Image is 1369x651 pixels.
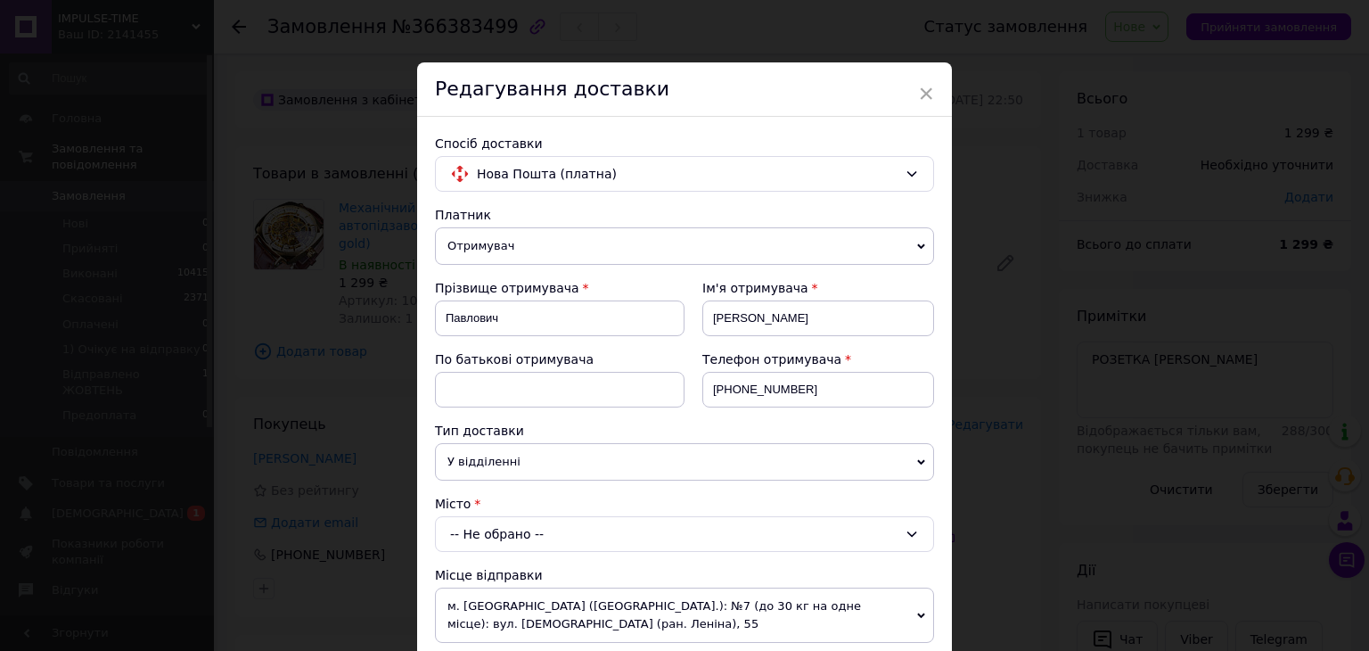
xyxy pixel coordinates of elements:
[435,135,934,152] div: Спосіб доставки
[435,352,594,367] span: По батькові отримувача
[918,78,934,109] span: ×
[702,352,841,367] span: Телефон отримувача
[702,281,808,295] span: Ім'я отримувача
[702,372,934,408] input: +380
[435,281,579,295] span: Прізвище отримувача
[477,164,898,184] span: Нова Пошта (платна)
[417,62,952,117] div: Редагування доставки
[435,588,934,643] span: м. [GEOGRAPHIC_DATA] ([GEOGRAPHIC_DATA].): №7 (до 30 кг на одне місце): вул. [DEMOGRAPHIC_DATA] (...
[435,208,491,222] span: Платник
[435,443,934,481] span: У відділенні
[435,227,934,265] span: Отримувач
[435,495,934,513] div: Місто
[435,568,543,582] span: Місце відправки
[435,516,934,552] div: -- Не обрано --
[435,424,524,438] span: Тип доставки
